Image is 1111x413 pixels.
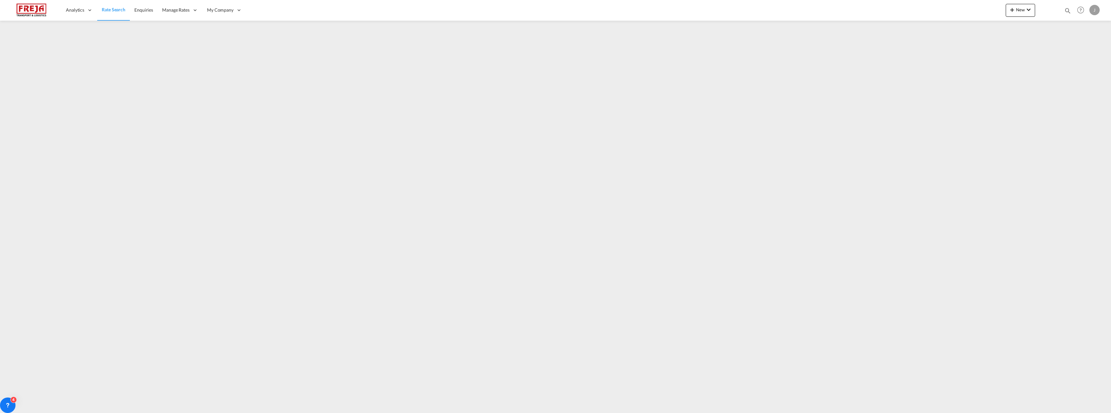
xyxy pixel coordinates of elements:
[1006,4,1035,17] button: icon-plus 400-fgNewicon-chevron-down
[207,7,234,13] span: My Company
[1075,5,1086,15] span: Help
[1089,5,1100,15] div: J
[66,7,84,13] span: Analytics
[102,7,125,12] span: Rate Search
[1075,5,1089,16] div: Help
[1008,6,1016,14] md-icon: icon-plus 400-fg
[1064,7,1071,17] div: icon-magnify
[134,7,153,13] span: Enquiries
[162,7,190,13] span: Manage Rates
[1025,6,1033,14] md-icon: icon-chevron-down
[1008,7,1033,12] span: New
[10,3,53,17] img: 586607c025bf11f083711d99603023e7.png
[1064,7,1071,14] md-icon: icon-magnify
